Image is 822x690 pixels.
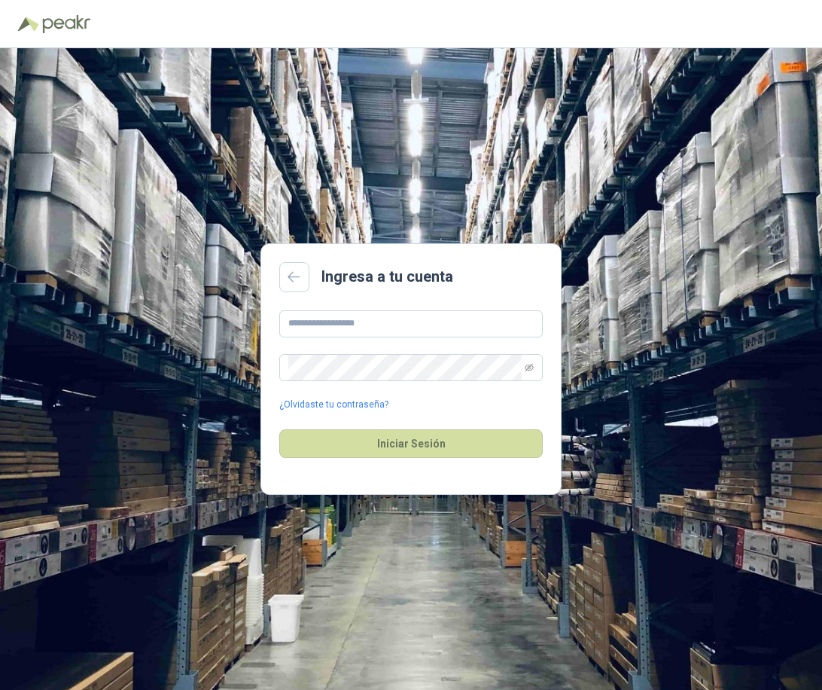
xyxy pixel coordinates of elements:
[525,363,534,372] span: eye-invisible
[18,17,39,32] img: Logo
[279,429,543,458] button: Iniciar Sesión
[279,398,388,412] a: ¿Olvidaste tu contraseña?
[321,265,453,289] h2: Ingresa a tu cuenta
[42,15,90,33] img: Peakr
